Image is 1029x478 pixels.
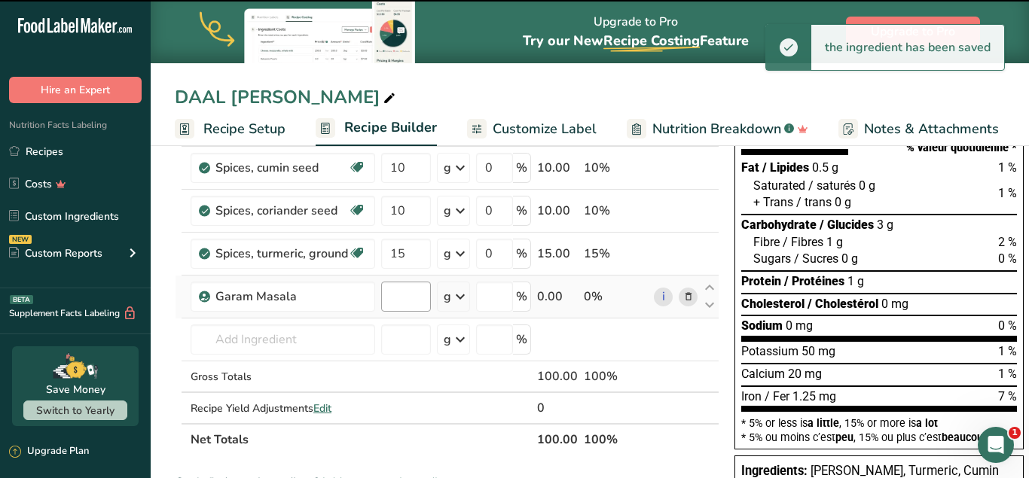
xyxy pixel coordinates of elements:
span: Customize Label [493,119,597,139]
div: Upgrade to Pro [523,1,749,63]
div: 10% [584,159,648,177]
div: 0 [537,399,578,417]
div: Spices, turmeric, ground [215,245,348,263]
button: Switch to Yearly [23,400,127,420]
div: Upgrade Plan [9,444,89,459]
div: Save Money [46,382,105,397]
div: 10.00 [537,159,578,177]
span: 1.25 mg [792,389,836,403]
span: / Fer [765,389,789,403]
span: 1 % [998,186,1017,200]
div: g [444,245,451,263]
div: Garam Masala [215,288,366,306]
span: Sugars [753,251,791,266]
div: * 5% ou moins c’est , 15% ou plus c’est [741,432,1017,443]
span: Iron [741,389,762,403]
span: 0 % [998,251,1017,266]
span: Cholesterol [741,297,805,311]
a: i [654,288,673,306]
div: Spices, coriander seed [215,202,348,220]
div: DAAL [PERSON_NAME] [175,84,398,111]
div: Recipe Yield Adjustments [191,400,375,416]
span: / Protéines [784,274,844,288]
span: 0 mg [786,318,813,333]
div: 100.00 [537,367,578,385]
span: Potassium [741,344,798,358]
button: Upgrade to Pro [846,17,980,47]
div: Spices, cumin seed [215,159,348,177]
span: Protein [741,274,781,288]
div: Custom Reports [9,245,102,261]
span: Sodium [741,318,783,333]
div: 15.00 [537,245,578,263]
a: Nutrition Breakdown [627,112,808,146]
th: Net Totals [188,423,534,455]
input: Add Ingredient [191,324,375,355]
span: 0.5 g [812,160,838,175]
span: Notes & Attachments [864,119,999,139]
span: 3 g [877,218,893,232]
span: + Trans [753,195,793,209]
th: 100.00 [534,423,581,455]
div: 10% [584,202,648,220]
div: 15% [584,245,648,263]
span: 1 % [998,367,1017,381]
span: 0 mg [881,297,908,311]
span: Switch to Yearly [36,403,115,418]
div: BETA [10,295,33,304]
iframe: Intercom live chat [978,427,1014,463]
span: Fat [741,160,759,175]
span: 0 g [859,178,875,193]
span: Calcium [741,367,785,381]
span: / Fibres [783,235,823,249]
span: Nutrition Breakdown [652,119,781,139]
span: 1 g [826,235,843,249]
span: Edit [313,401,331,416]
span: 1 % [998,344,1017,358]
div: g [444,330,451,349]
span: Recipe Builder [344,117,437,138]
a: Recipe Setup [175,112,285,146]
span: / Cholestérol [808,297,878,311]
button: Hire an Expert [9,77,142,103]
div: 0.00 [537,288,578,306]
div: g [444,288,451,306]
span: 7 % [998,389,1017,403]
span: / Glucides [820,218,874,232]
span: 0 g [841,251,858,266]
span: / Sucres [794,251,838,266]
a: Recipe Builder [316,111,437,147]
span: / saturés [808,178,856,193]
span: Upgrade to Pro [871,23,955,41]
span: 1 [1009,427,1021,439]
div: 100% [584,367,648,385]
span: Carbohydrate [741,218,817,232]
div: NEW [9,235,32,244]
section: * 5% or less is , 15% or more is [741,412,1017,443]
span: 2 % [998,235,1017,249]
span: a lot [916,417,938,429]
div: the ingredient has been saved [811,25,1004,70]
span: 0 g [835,195,851,209]
div: 10.00 [537,202,578,220]
span: 0 % [998,318,1017,333]
span: Ingredients: [741,464,808,478]
span: / Lipides [762,160,809,175]
span: 50 mg [802,344,835,358]
span: a little [808,417,839,429]
th: 100% [581,423,651,455]
div: g [444,202,451,220]
span: Saturated [753,178,805,193]
span: 1 % [998,160,1017,175]
span: 20 mg [788,367,822,381]
div: Gross Totals [191,369,375,385]
span: peu [835,431,853,443]
span: beaucoup [942,431,989,443]
span: 1 g [847,274,864,288]
span: Recipe Setup [203,119,285,139]
div: 0% [584,288,648,306]
span: Recipe Costing [603,32,700,50]
span: Fibre [753,235,780,249]
span: Try our New Feature [523,32,749,50]
a: Notes & Attachments [838,112,999,146]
